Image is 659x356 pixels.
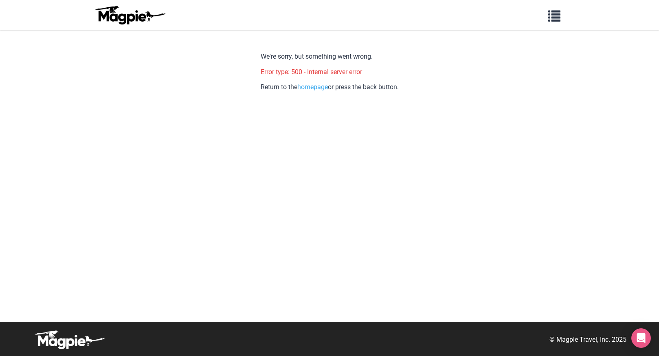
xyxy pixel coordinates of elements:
div: Open Intercom Messenger [631,328,651,348]
img: logo-ab69f6fb50320c5b225c76a69d11143b.png [93,5,167,25]
p: Error type: 500 - Internal server error [261,67,399,77]
a: homepage [297,83,328,91]
img: logo-white-d94fa1abed81b67a048b3d0f0ab5b955.png [33,330,106,349]
p: Return to the or press the back button. [261,82,399,92]
p: © Magpie Travel, Inc. 2025 [549,334,626,345]
p: We're sorry, but something went wrong. [261,51,399,62]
